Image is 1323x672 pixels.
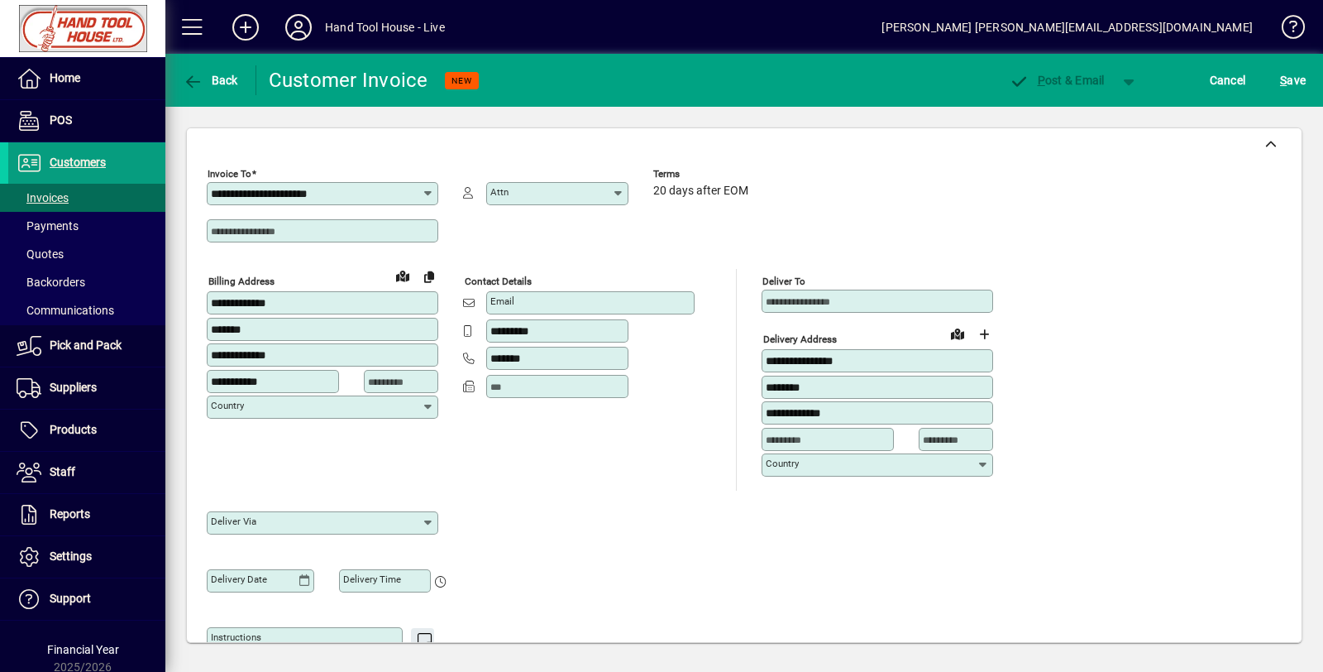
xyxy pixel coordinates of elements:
[50,71,80,84] span: Home
[211,631,261,643] mat-label: Instructions
[8,452,165,493] a: Staff
[50,423,97,436] span: Products
[8,325,165,367] a: Pick and Pack
[47,643,119,656] span: Financial Year
[17,276,85,289] span: Backorders
[325,14,445,41] div: Hand Tool House - Live
[1038,74,1045,87] span: P
[165,65,256,95] app-page-header-button: Back
[1276,65,1310,95] button: Save
[17,219,79,233] span: Payments
[1206,65,1250,95] button: Cancel
[17,191,69,204] span: Invoices
[50,507,90,521] span: Reports
[8,100,165,142] a: POS
[762,276,805,287] mat-label: Deliver To
[8,184,165,212] a: Invoices
[8,536,165,578] a: Settings
[1280,74,1287,87] span: S
[490,295,514,307] mat-label: Email
[490,186,509,198] mat-label: Attn
[17,247,64,261] span: Quotes
[211,400,244,411] mat-label: Country
[451,75,472,86] span: NEW
[8,240,165,268] a: Quotes
[50,550,92,563] span: Settings
[50,338,122,352] span: Pick and Pack
[8,367,165,409] a: Suppliers
[1009,74,1105,87] span: ost & Email
[8,212,165,240] a: Payments
[17,304,114,317] span: Communications
[8,494,165,535] a: Reports
[343,574,401,585] mat-label: Delivery time
[50,592,91,605] span: Support
[211,516,256,527] mat-label: Deliver via
[8,58,165,99] a: Home
[272,12,325,42] button: Profile
[269,67,428,94] div: Customer Invoice
[8,268,165,296] a: Backorders
[183,74,238,87] span: Back
[50,113,72,127] span: POS
[1269,3,1302,57] a: Knowledge Base
[50,381,97,394] span: Suppliers
[8,296,165,324] a: Communications
[389,262,416,289] a: View on map
[653,185,748,198] span: 20 days after EOM
[208,168,251,180] mat-label: Invoice To
[971,321,997,348] button: Choose address
[8,578,165,620] a: Support
[8,410,165,451] a: Products
[881,14,1253,41] div: [PERSON_NAME] [PERSON_NAME][EMAIL_ADDRESS][DOMAIN_NAME]
[50,156,106,169] span: Customers
[653,169,752,180] span: Terms
[219,12,272,42] button: Add
[944,320,971,347] a: View on map
[1210,67,1246,94] span: Cancel
[766,458,799,469] mat-label: Country
[1280,67,1306,94] span: ave
[1001,65,1113,95] button: Post & Email
[211,574,267,585] mat-label: Delivery date
[179,65,242,95] button: Back
[416,263,442,290] button: Copy to Delivery address
[50,465,75,478] span: Staff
